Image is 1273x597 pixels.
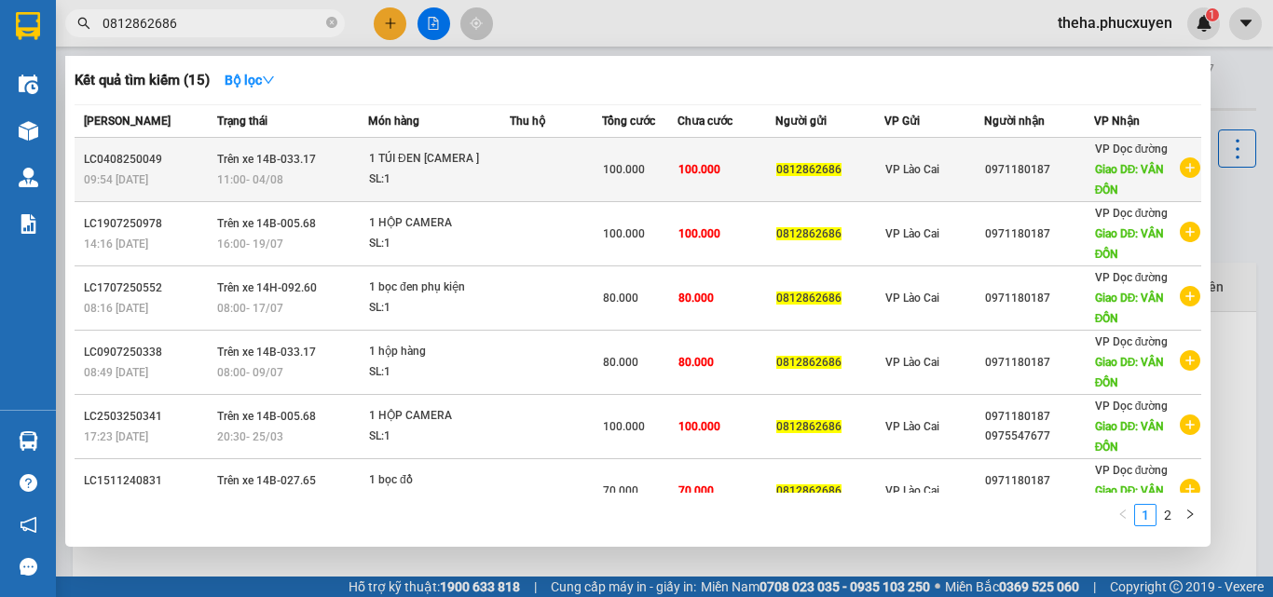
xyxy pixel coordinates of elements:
[75,71,210,90] h3: Kết quả tìm kiếm ( 15 )
[84,115,171,128] span: [PERSON_NAME]
[603,292,638,305] span: 80.000
[217,346,316,359] span: Trên xe 14B-033.17
[1180,157,1200,178] span: plus-circle
[84,150,212,170] div: LC0408250049
[84,430,148,443] span: 17:23 [DATE]
[985,224,1093,244] div: 0971180187
[1095,163,1165,197] span: Giao DĐ: VÂN ĐỒN
[1135,505,1156,525] a: 1
[77,17,90,30] span: search
[678,115,732,128] span: Chưa cước
[775,115,827,128] span: Người gửi
[1180,414,1200,435] span: plus-circle
[369,149,509,170] div: 1 TÚI ĐEN [CAMERA ]
[84,471,212,491] div: LC1511240831
[678,484,714,497] span: 70.000
[1117,509,1129,520] span: left
[984,115,1045,128] span: Người nhận
[510,115,545,128] span: Thu hộ
[217,474,316,487] span: Trên xe 14B-027.65
[603,227,645,240] span: 100.000
[1095,271,1169,284] span: VP Dọc đường
[1094,115,1140,128] span: VP Nhận
[368,115,419,128] span: Món hàng
[678,227,720,240] span: 100.000
[1095,207,1169,220] span: VP Dọc đường
[84,214,212,234] div: LC1907250978
[16,12,40,40] img: logo-vxr
[217,410,316,423] span: Trên xe 14B-005.68
[776,356,842,369] span: 0812862686
[678,420,720,433] span: 100.000
[84,302,148,315] span: 08:16 [DATE]
[884,115,920,128] span: VP Gửi
[776,420,842,433] span: 0812862686
[262,74,275,87] span: down
[985,491,1093,510] div: 0975547677
[1112,504,1134,526] button: left
[1184,509,1196,520] span: right
[369,406,509,427] div: 1 HỘP CAMERA
[19,121,38,141] img: warehouse-icon
[602,115,655,128] span: Tổng cước
[217,173,283,186] span: 11:00 - 04/08
[217,217,316,230] span: Trên xe 14B-005.68
[1095,335,1169,348] span: VP Dọc đường
[19,431,38,451] img: warehouse-icon
[84,407,212,427] div: LC2503250341
[885,163,939,176] span: VP Lào Cai
[603,420,645,433] span: 100.000
[1180,350,1200,371] span: plus-circle
[1095,400,1169,413] span: VP Dọc đường
[1095,142,1169,156] span: VP Dọc đường
[776,292,842,305] span: 0812862686
[776,163,842,176] span: 0812862686
[603,356,638,369] span: 80.000
[369,298,509,319] div: SL: 1
[369,234,509,254] div: SL: 1
[369,491,509,511] div: SL: 1
[603,163,645,176] span: 100.000
[776,227,842,240] span: 0812862686
[103,13,322,34] input: Tìm tên, số ĐT hoặc mã đơn
[1180,222,1200,242] span: plus-circle
[20,516,37,534] span: notification
[885,292,939,305] span: VP Lào Cai
[1157,505,1178,525] a: 2
[225,73,275,88] strong: Bộ lọc
[1095,464,1169,477] span: VP Dọc đường
[1157,504,1179,526] li: 2
[1095,227,1165,261] span: Giao DĐ: VÂN ĐỒN
[1134,504,1157,526] li: 1
[885,484,939,497] span: VP Lào Cai
[985,427,1093,446] div: 0975547677
[1095,356,1165,389] span: Giao DĐ: VÂN ĐỒN
[1112,504,1134,526] li: Previous Page
[985,160,1093,180] div: 0971180187
[1179,504,1201,526] button: right
[326,15,337,33] span: close-circle
[210,65,290,95] button: Bộ lọcdown
[217,237,283,251] span: 16:00 - 19/07
[985,289,1093,308] div: 0971180187
[369,170,509,190] div: SL: 1
[1180,286,1200,306] span: plus-circle
[84,366,148,379] span: 08:49 [DATE]
[985,353,1093,373] div: 0971180187
[326,17,337,28] span: close-circle
[19,214,38,234] img: solution-icon
[20,558,37,576] span: message
[369,470,509,491] div: 1 bọc đồ
[1180,479,1200,499] span: plus-circle
[1179,504,1201,526] li: Next Page
[369,427,509,447] div: SL: 1
[776,484,842,497] span: 0812862686
[678,292,714,305] span: 80.000
[678,356,714,369] span: 80.000
[84,278,212,298] div: LC1707250552
[217,366,283,379] span: 08:00 - 09/07
[19,75,38,94] img: warehouse-icon
[1095,420,1165,454] span: Giao DĐ: VÂN ĐỒN
[369,342,509,362] div: 1 hộp hàng
[369,278,509,298] div: 1 bọc đen phụ kiện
